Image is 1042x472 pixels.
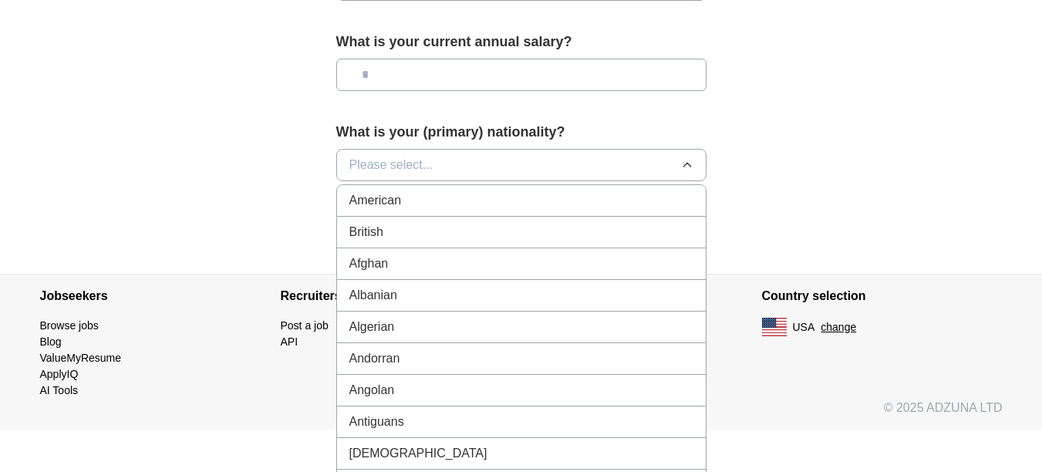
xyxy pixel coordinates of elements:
div: © 2025 ADZUNA LTD [28,399,1015,430]
a: Post a job [281,319,329,332]
a: AI Tools [40,384,79,396]
label: What is your current annual salary? [336,32,706,52]
h4: Country selection [762,275,1003,318]
a: Browse jobs [40,319,99,332]
span: Please select... [349,156,433,174]
span: Algerian [349,318,395,336]
span: British [349,223,383,241]
span: Angolan [349,381,395,400]
button: change [821,319,856,335]
a: ValueMyResume [40,352,122,364]
span: Albanian [349,286,397,305]
span: [DEMOGRAPHIC_DATA] [349,444,487,463]
label: What is your (primary) nationality? [336,122,706,143]
a: API [281,335,298,348]
span: Andorran [349,349,400,368]
button: Please select... [336,149,706,181]
span: American [349,191,402,210]
a: Blog [40,335,62,348]
span: Antiguans [349,413,404,431]
span: USA [793,319,815,335]
a: ApplyIQ [40,368,79,380]
span: Afghan [349,255,389,273]
img: US flag [762,318,787,336]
